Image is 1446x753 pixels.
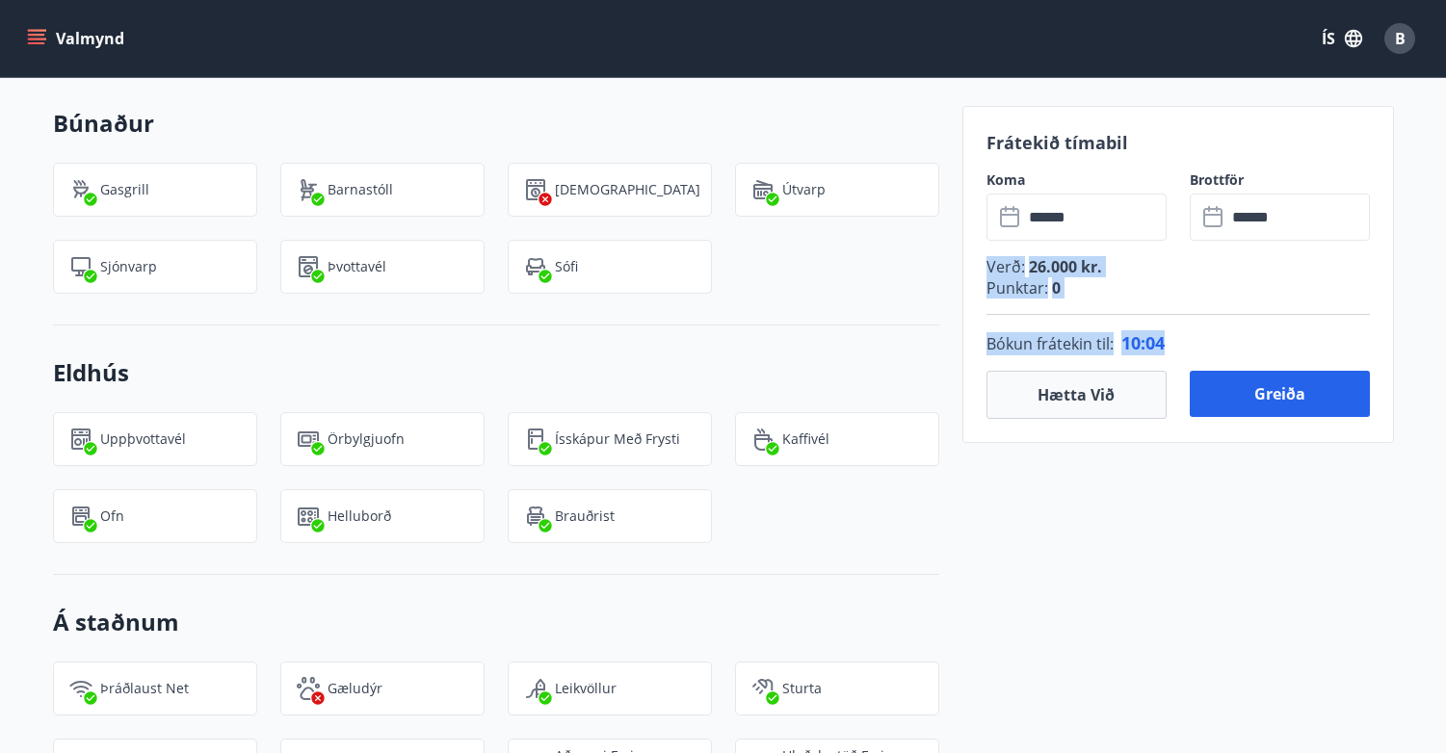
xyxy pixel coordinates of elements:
p: Kaffivél [782,429,829,449]
h3: Á staðnum [53,606,939,638]
h3: Búnaður [53,107,939,140]
p: Gæludýr [328,679,382,698]
p: Barnastóll [328,180,393,199]
p: [DEMOGRAPHIC_DATA] [555,180,700,199]
p: Þráðlaust net [100,679,189,698]
img: eXskhI6PfzAYYayp6aE5zL2Gyf34kDYkAHzo7Blm.svg [524,505,547,528]
img: CeBo16TNt2DMwKWDoQVkwc0rPfUARCXLnVWH1QgS.svg [524,428,547,451]
img: zPVQBp9blEdIFer1EsEXGkdLSf6HnpjwYpytJsbc.svg [69,505,92,528]
span: 0 [1048,277,1061,299]
p: Frátekið tímabil [986,130,1370,155]
p: Sjónvarp [100,257,157,276]
img: HjsXMP79zaSHlY54vW4Et0sdqheuFiP1RYfGwuXf.svg [751,178,775,201]
img: WhzojLTXTmGNzu0iQ37bh4OB8HAJRP8FBs0dzKJK.svg [297,428,320,451]
button: Hætta við [986,371,1167,419]
img: ro1VYixuww4Qdd7lsw8J65QhOwJZ1j2DOUyXo3Mt.svg [297,178,320,201]
label: Brottför [1190,170,1370,190]
h3: Eldhús [53,356,939,389]
img: 9R1hYb2mT2cBJz2TGv4EKaumi4SmHMVDNXcQ7C8P.svg [297,505,320,528]
p: Leikvöllur [555,679,617,698]
img: HJRyFFsYp6qjeUYhR4dAD8CaCEsnIFYZ05miwXoh.svg [69,677,92,700]
span: B [1395,28,1406,49]
p: Brauðrist [555,506,615,526]
p: Örbylgjuofn [328,429,405,449]
button: Greiða [1190,371,1370,417]
p: Verð : [986,256,1370,277]
p: Helluborð [328,506,391,526]
p: Punktar : [986,277,1370,299]
p: Þvottavél [328,257,386,276]
img: qe69Qk1XRHxUS6SlVorqwOSuwvskut3fG79gUJPU.svg [524,677,547,700]
label: Koma [986,170,1167,190]
p: Sófi [555,257,578,276]
button: B [1377,15,1423,62]
img: Dl16BY4EX9PAW649lg1C3oBuIaAsR6QVDQBO2cTm.svg [297,255,320,278]
img: 7hj2GulIrg6h11dFIpsIzg8Ak2vZaScVwTihwv8g.svg [69,428,92,451]
span: 04 [1145,331,1165,354]
button: menu [23,21,132,56]
img: pxcaIm5dSOV3FS4whs1soiYWTwFQvksT25a9J10C.svg [297,677,320,700]
img: pUbwa0Tr9PZZ78BdsD4inrLmwWm7eGTtsX9mJKRZ.svg [524,255,547,278]
p: Sturta [782,679,822,698]
button: ÍS [1311,21,1373,56]
img: mAminyBEY3mRTAfayxHTq5gfGd6GwGu9CEpuJRvg.svg [69,255,92,278]
p: Ísskápur með frysti [555,429,680,449]
img: ZXjrS3QKesehq6nQAPjaRuRTI364z8ohTALB4wBr.svg [69,178,92,201]
p: Ofn [100,506,124,526]
span: 26.000 kr. [1025,256,1102,277]
span: 10 : [1121,331,1145,354]
p: Uppþvottavél [100,429,186,449]
img: YAuCf2RVBoxcWDOxEIXE9JF7kzGP1ekdDd7KNrAY.svg [751,428,775,451]
p: Gasgrill [100,180,149,199]
p: Útvarp [782,180,826,199]
img: fkJ5xMEnKf9CQ0V6c12WfzkDEsV4wRmoMqv4DnVF.svg [751,677,775,700]
span: Bókun frátekin til : [986,332,1114,355]
img: hddCLTAnxqFUMr1fxmbGG8zWilo2syolR0f9UjPn.svg [524,178,547,201]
